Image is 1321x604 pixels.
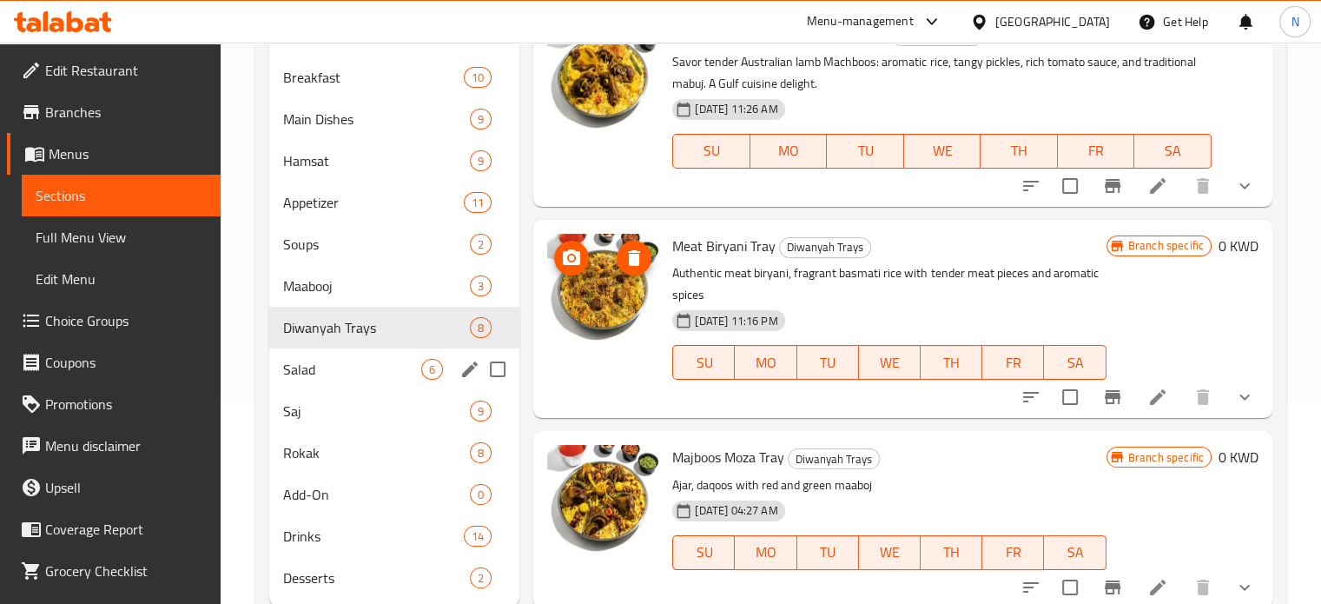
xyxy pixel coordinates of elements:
[1219,234,1258,258] h6: 0 KWD
[269,223,520,265] div: Soups2
[1182,165,1224,207] button: delete
[283,234,471,255] span: Soups
[547,22,658,133] img: Fresh Asturalian Meat Machpos Tray
[45,352,207,373] span: Coupons
[1052,379,1088,415] span: Select to update
[1051,540,1099,565] span: SA
[1044,345,1106,380] button: SA
[1182,376,1224,418] button: delete
[1219,445,1258,469] h6: 0 KWD
[742,540,789,565] span: MO
[1065,138,1128,163] span: FR
[470,317,492,338] div: items
[269,390,520,432] div: Saj9
[269,140,520,182] div: Hamsat9
[269,307,520,348] div: Diwanyah Trays8
[911,138,974,163] span: WE
[7,342,221,383] a: Coupons
[982,345,1044,380] button: FR
[7,467,221,508] a: Upsell
[457,356,483,382] button: edit
[995,12,1110,31] div: [GEOGRAPHIC_DATA]
[1044,535,1106,570] button: SA
[465,528,491,545] span: 14
[22,216,221,258] a: Full Menu View
[45,561,207,581] span: Grocery Checklist
[269,348,520,390] div: Salad6edit
[989,540,1037,565] span: FR
[45,394,207,415] span: Promotions
[36,269,207,289] span: Edit Menu
[465,195,491,211] span: 11
[672,233,776,259] span: Meat Biryani Tray
[7,383,221,425] a: Promotions
[464,192,492,213] div: items
[987,138,1051,163] span: TH
[49,143,207,164] span: Menus
[1010,165,1052,207] button: sort-choices
[789,449,879,469] span: Diwanyah Trays
[680,138,743,163] span: SU
[283,526,465,547] span: Drinks
[470,401,492,421] div: items
[1224,165,1265,207] button: show more
[283,567,471,588] div: Desserts
[1134,134,1212,169] button: SA
[283,275,471,296] span: Maabooj
[7,425,221,467] a: Menu disclaimer
[45,519,207,540] span: Coverage Report
[7,300,221,342] a: Choice Groups
[471,153,491,169] span: 9
[1234,176,1255,196] svg: Show Choices
[269,515,520,557] div: Drinks14
[1121,449,1211,466] span: Branch specific
[547,234,658,345] img: Meat Biryani Tray
[283,317,471,338] div: Diwanyah Trays
[7,50,221,91] a: Edit Restaurant
[788,448,880,469] div: Diwanyah Trays
[283,192,465,213] span: Appetizer
[269,56,520,98] div: Breakfast10
[1147,387,1168,408] a: Edit menu item
[471,445,491,461] span: 8
[1224,376,1265,418] button: show more
[283,359,422,380] span: Salad
[807,11,914,32] div: Menu-management
[680,540,728,565] span: SU
[283,150,471,171] div: Hamsat
[470,150,492,171] div: items
[45,435,207,456] span: Menu disclaimer
[780,237,870,257] span: Diwanyah Trays
[672,475,1106,496] p: Ajar, daqoos with red and green maaboj
[1010,376,1052,418] button: sort-choices
[471,570,491,587] span: 2
[421,359,443,380] div: items
[471,111,491,128] span: 9
[866,540,914,565] span: WE
[1147,176,1168,196] a: Edit menu item
[45,310,207,331] span: Choice Groups
[471,403,491,420] span: 9
[672,134,750,169] button: SU
[269,265,520,307] div: Maabooj3
[45,60,207,81] span: Edit Restaurant
[1051,350,1099,375] span: SA
[283,442,471,463] span: Rokak
[283,484,471,505] span: Add-On
[680,350,728,375] span: SU
[422,362,442,378] span: 6
[7,508,221,550] a: Coverage Report
[470,442,492,463] div: items
[1052,168,1088,204] span: Select to update
[269,432,520,474] div: Rokak8
[779,237,871,258] div: Diwanyah Trays
[471,236,491,253] span: 2
[471,320,491,336] span: 8
[1147,577,1168,598] a: Edit menu item
[269,474,520,515] div: Add-On0
[742,350,789,375] span: MO
[672,51,1212,95] p: Savor tender Australian lamb Machboos: aromatic rice, tangy pickles, rich tomato sauce, and tradi...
